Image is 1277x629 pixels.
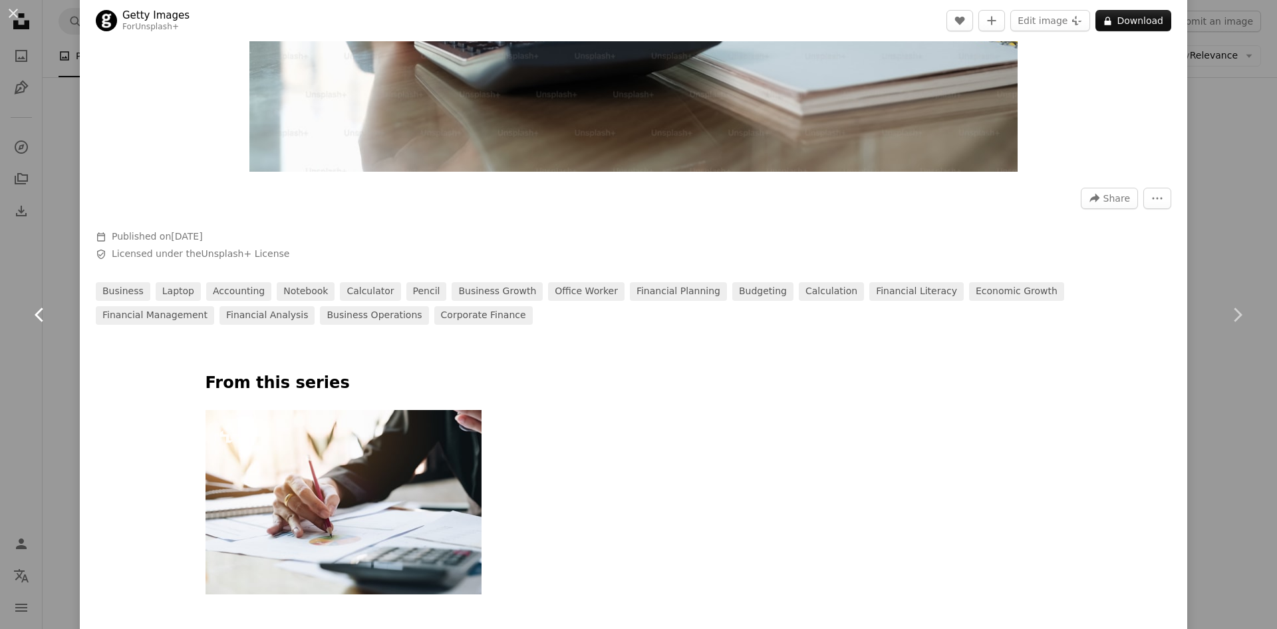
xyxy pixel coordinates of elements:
[452,282,543,301] a: business growth
[1095,10,1171,31] button: Download
[1103,188,1130,208] span: Share
[96,282,150,301] a: business
[1143,188,1171,209] button: More Actions
[206,496,482,508] a: Close up of businessman or accountant hand holding pencil working on calculator to calculate fina...
[406,282,447,301] a: pencil
[434,306,533,325] a: corporate finance
[277,282,335,301] a: notebook
[112,248,289,261] span: Licensed under the
[156,282,201,301] a: laptop
[340,282,400,301] a: calculator
[732,282,793,301] a: budgeting
[320,306,428,325] a: business operations
[1197,251,1277,379] a: Next
[96,306,214,325] a: financial management
[978,10,1005,31] button: Add to Collection
[799,282,864,301] a: calculation
[1081,188,1138,209] button: Share this image
[206,373,1062,394] p: From this series
[630,282,727,301] a: financial planning
[112,231,203,242] span: Published on
[206,282,271,301] a: accounting
[219,306,315,325] a: financial analysis
[122,9,190,22] a: Getty Images
[946,10,973,31] button: Like
[171,231,202,242] time: August 24, 2022 at 1:33:22 PM GMT+2
[548,282,625,301] a: office worker
[869,282,964,301] a: financial literacy
[206,410,482,594] img: Close up of businessman or accountant hand holding pencil working on calculator to calculate fina...
[1010,10,1090,31] button: Edit image
[202,248,290,259] a: Unsplash+ License
[122,22,190,33] div: For
[135,22,179,31] a: Unsplash+
[96,10,117,31] img: Go to Getty Images's profile
[969,282,1064,301] a: economic growth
